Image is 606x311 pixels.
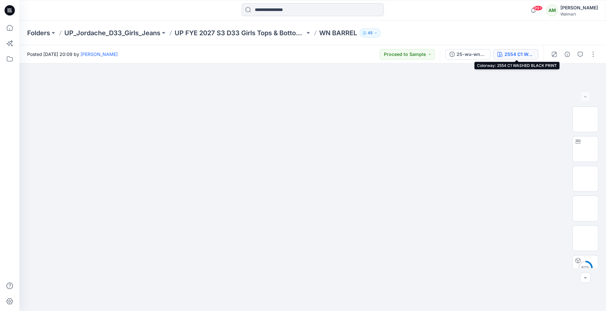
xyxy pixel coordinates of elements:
p: WN BARREL [319,28,357,38]
a: Folders [27,28,50,38]
button: Details [562,49,572,59]
a: [PERSON_NAME] [81,51,118,57]
button: 25-wu-wn-2480 2nd 09222025 fa26 [445,49,491,59]
div: Walmart [560,12,598,16]
div: 2554 C1 WASHED BLACK PRINT [504,51,534,58]
a: UP FYE 2027 S3 D33 Girls Tops & Bottoms Jordache [175,28,305,38]
div: 67 % [578,265,593,271]
div: [PERSON_NAME] [560,4,598,12]
p: 45 [368,29,373,37]
button: 2554 C1 WASHED BLACK PRINT [493,49,538,59]
span: Posted [DATE] 20:09 by [27,51,118,58]
div: 25-wu-wn-2480 2nd 09222025 fa26 [457,51,486,58]
button: 45 [360,28,381,38]
a: UP_Jordache_D33_Girls_Jeans [64,28,160,38]
div: AM [546,5,558,16]
span: 99+ [533,5,543,11]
